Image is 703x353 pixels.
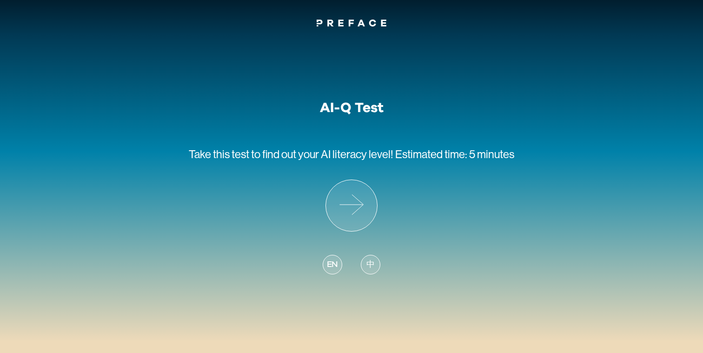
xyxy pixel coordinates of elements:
span: Estimated time: 5 minutes [395,148,514,160]
h1: AI-Q Test [320,100,384,116]
span: find out your AI literacy level! [262,148,393,160]
span: EN [327,259,338,271]
span: 中 [366,259,375,271]
span: Take this test to [189,148,260,160]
